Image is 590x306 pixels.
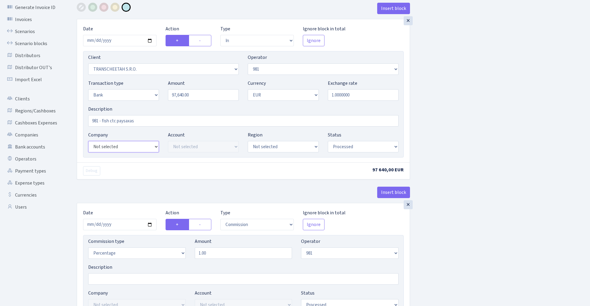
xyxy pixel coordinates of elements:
label: Commission type [88,238,124,245]
a: Currencies [3,189,63,201]
label: Description [88,264,112,271]
a: Cashboxes Expenses [3,117,63,129]
a: Payment types [3,165,63,177]
a: Invoices [3,14,63,26]
label: Type [220,25,230,32]
a: Import Excel [3,74,63,86]
a: Users [3,201,63,213]
label: Date [83,25,93,32]
label: Action [166,25,179,32]
label: Ignore block in total [303,25,346,32]
a: Expense types [3,177,63,189]
label: Ignore block in total [303,209,346,216]
button: Ignore [303,219,324,230]
a: Regions/Cashboxes [3,105,63,117]
label: Region [248,131,262,139]
label: Description [88,106,112,113]
label: Company [88,131,108,139]
label: Transaction type [88,80,123,87]
label: Status [301,289,315,297]
label: - [189,219,211,230]
a: Scenarios [3,26,63,38]
button: Insert block [377,187,410,198]
label: Amount [195,238,212,245]
a: Clients [3,93,63,105]
label: Operator [301,238,320,245]
div: × [404,200,413,209]
a: Scenario blocks [3,38,63,50]
a: Operators [3,153,63,165]
label: - [189,35,211,46]
label: Account [168,131,185,139]
a: Generate Invoice ID [3,2,63,14]
button: Insert block [377,3,410,14]
label: Company [88,289,108,297]
label: + [166,219,189,230]
div: × [404,16,413,25]
label: Date [83,209,93,216]
label: Operator [248,54,267,61]
label: Client [88,54,101,61]
a: Distributor OUT's [3,62,63,74]
label: + [166,35,189,46]
button: Ignore [303,35,324,46]
label: Account [195,289,212,297]
label: Action [166,209,179,216]
label: Exchange rate [328,80,357,87]
span: 97 640,00 EUR [372,167,404,173]
a: Bank accounts [3,141,63,153]
label: Amount [168,80,185,87]
label: Currency [248,80,266,87]
a: Companies [3,129,63,141]
label: Status [328,131,341,139]
a: Distributors [3,50,63,62]
button: Debug [83,166,100,176]
label: Type [220,209,230,216]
